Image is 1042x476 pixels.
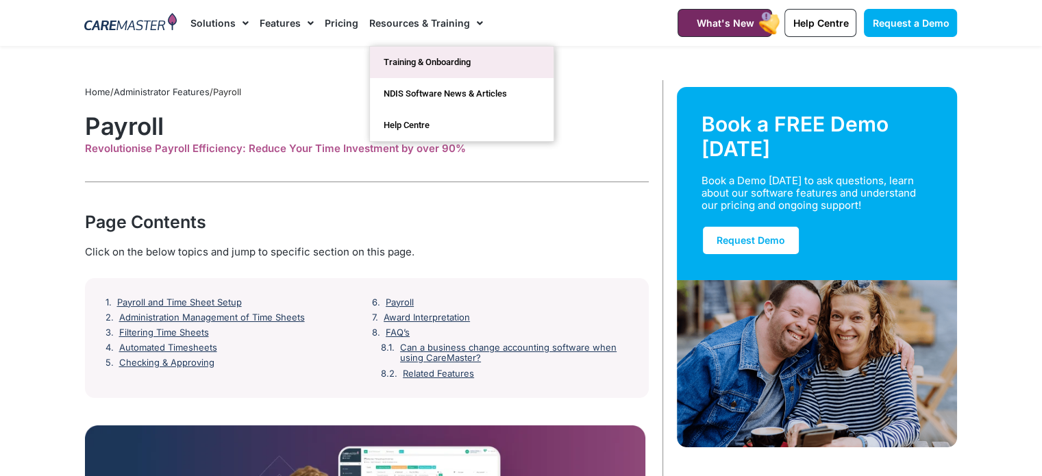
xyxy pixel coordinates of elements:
img: CareMaster Logo [84,13,177,34]
a: Checking & Approving [119,358,214,368]
span: Payroll [213,86,241,97]
a: Request Demo [702,225,800,255]
ul: Resources & Training [369,46,554,142]
a: Request a Demo [864,9,957,37]
a: Administration Management of Time Sheets [119,312,305,323]
div: Book a Demo [DATE] to ask questions, learn about our software features and understand our pricing... [702,175,917,212]
div: Click on the below topics and jump to specific section on this page. [85,245,649,260]
a: Filtering Time Sheets [119,327,209,338]
a: FAQ’s [386,327,410,338]
a: Related Features [403,368,474,379]
a: What's New [678,9,772,37]
span: Request a Demo [872,17,949,29]
a: Help Centre [784,9,856,37]
span: Help Centre [793,17,848,29]
a: Training & Onboarding [370,47,554,78]
a: NDIS Software News & Articles [370,78,554,110]
h1: Payroll [85,112,649,140]
a: Award Interpretation [384,312,470,323]
a: Home [85,86,110,97]
a: Payroll [386,297,414,308]
a: Administrator Features [114,86,210,97]
a: Can a business change accounting software when using CareMaster? [400,342,628,364]
img: Support Worker and NDIS Participant out for a coffee. [677,280,958,447]
div: Book a FREE Demo [DATE] [702,112,933,161]
a: Help Centre [370,110,554,141]
span: What's New [696,17,754,29]
span: Request Demo [717,234,785,246]
a: Payroll and Time Sheet Setup [117,297,242,308]
div: Revolutionise Payroll Efficiency: Reduce Your Time Investment by over 90% [85,142,649,155]
a: Automated Timesheets [119,342,217,353]
span: / / [85,86,241,97]
div: Page Contents [85,210,649,234]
